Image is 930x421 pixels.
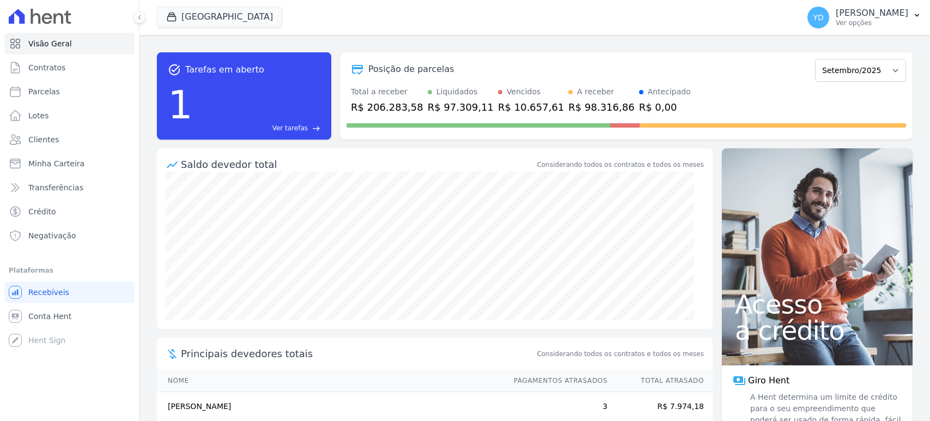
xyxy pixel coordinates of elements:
button: YD [PERSON_NAME] Ver opções [799,2,930,33]
span: Visão Geral [28,38,72,49]
a: Visão Geral [4,33,135,55]
span: YD [813,14,823,21]
div: R$ 206.283,58 [351,100,423,115]
span: Recebíveis [28,287,69,298]
div: 1 [168,76,193,133]
span: Clientes [28,134,59,145]
div: R$ 10.657,61 [498,100,564,115]
div: Total a receber [351,86,423,98]
span: task_alt [168,63,181,76]
a: Clientes [4,129,135,151]
div: R$ 98.316,86 [568,100,634,115]
span: Lotes [28,110,49,121]
a: Minha Carteira [4,153,135,175]
a: Transferências [4,177,135,199]
span: Minha Carteira [28,158,84,169]
p: [PERSON_NAME] [836,8,908,19]
div: R$ 97.309,11 [428,100,494,115]
span: east [312,124,320,133]
a: Recebíveis [4,281,135,303]
span: Principais devedores totais [181,346,535,361]
span: Negativação [28,230,76,241]
div: Liquidados [436,86,478,98]
span: Considerando todos os contratos e todos os meses [537,349,704,359]
a: Negativação [4,225,135,246]
th: Pagamentos Atrasados [503,370,608,392]
span: Acesso [735,291,899,317]
a: Lotes [4,105,135,127]
div: Saldo devedor total [181,157,535,172]
th: Total Atrasado [608,370,713,392]
span: Parcelas [28,86,60,97]
div: Considerando todos os contratos e todos os meses [537,160,704,170]
button: [GEOGRAPHIC_DATA] [157,7,282,27]
span: Transferências [28,182,83,193]
span: Contratos [28,62,65,73]
a: Conta Hent [4,305,135,327]
div: Plataformas [9,264,130,277]
span: Giro Hent [748,374,789,387]
span: Tarefas em aberto [185,63,264,76]
a: Parcelas [4,81,135,103]
div: Antecipado [648,86,691,98]
span: Conta Hent [28,311,71,322]
a: Contratos [4,57,135,79]
a: Ver tarefas east [197,123,320,133]
div: Vencidos [507,86,540,98]
th: Nome [157,370,503,392]
a: Crédito [4,201,135,222]
span: Ver tarefas [272,123,308,133]
div: R$ 0,00 [639,100,691,115]
div: Posição de parcelas [368,63,454,76]
div: A receber [577,86,614,98]
span: Crédito [28,206,56,217]
span: a crédito [735,317,899,344]
p: Ver opções [836,19,908,27]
